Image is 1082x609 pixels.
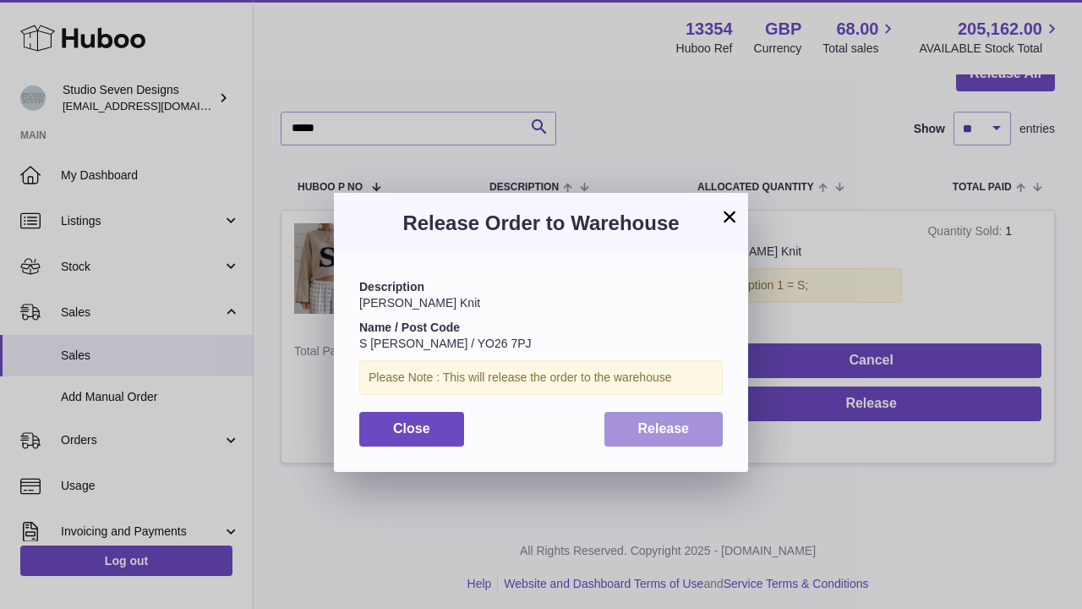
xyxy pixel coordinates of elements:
[604,412,724,447] button: Release
[359,280,424,294] strong: Description
[359,296,480,310] span: [PERSON_NAME] Knit
[638,421,690,436] span: Release
[359,337,532,350] span: S [PERSON_NAME] / YO26 7PJ
[359,412,464,447] button: Close
[359,360,723,395] div: Please Note : This will release the order to the warehouse
[359,321,460,334] strong: Name / Post Code
[359,210,723,237] h3: Release Order to Warehouse
[393,421,430,436] span: Close
[719,206,740,227] button: ×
